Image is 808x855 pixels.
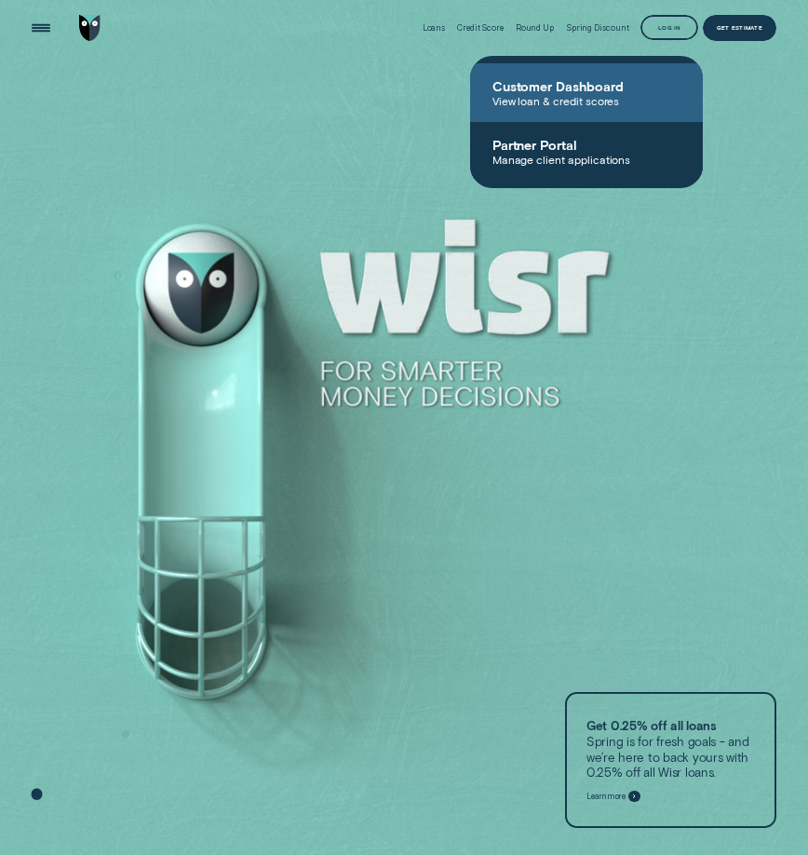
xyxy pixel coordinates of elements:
a: Get 0.25% off all loansSpring is for fresh goals - and we’re here to back yours with 0.25% off al... [565,692,776,828]
strong: Get 0.25% off all loans [586,718,716,733]
span: Customer Dashboard [492,78,680,94]
a: Get Estimate [703,15,777,41]
div: Spring Discount [566,23,629,33]
span: Learn more [586,792,626,801]
a: Customer DashboardView loan & credit scores [470,63,703,122]
span: Partner Portal [492,137,680,153]
div: Round Up [516,23,554,33]
button: Log in [640,15,697,41]
div: Credit Score [457,23,504,33]
span: View loan & credit scores [492,94,680,107]
button: Open Menu [28,15,54,41]
img: Wisr [79,15,101,41]
p: Spring is for fresh goals - and we’re here to back yours with 0.25% off all Wisr loans. [586,718,755,780]
div: Loans [423,23,446,33]
a: Partner PortalManage client applications [470,122,703,181]
span: Manage client applications [492,153,680,166]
